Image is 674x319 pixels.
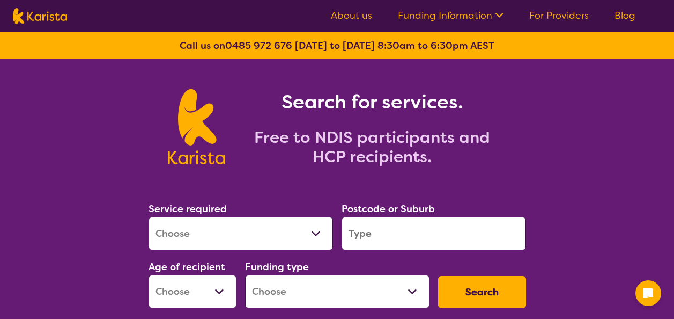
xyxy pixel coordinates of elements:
label: Postcode or Suburb [342,202,435,215]
label: Service required [149,202,227,215]
a: About us [331,9,372,22]
a: For Providers [529,9,589,22]
img: Karista logo [13,8,67,24]
a: 0485 972 676 [225,39,292,52]
input: Type [342,217,526,250]
h1: Search for services. [238,89,506,115]
button: Search [438,276,526,308]
label: Funding type [245,260,309,273]
label: Age of recipient [149,260,225,273]
img: Karista logo [168,89,225,164]
h2: Free to NDIS participants and HCP recipients. [238,128,506,166]
a: Blog [614,9,635,22]
b: Call us on [DATE] to [DATE] 8:30am to 6:30pm AEST [180,39,494,52]
a: Funding Information [398,9,503,22]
